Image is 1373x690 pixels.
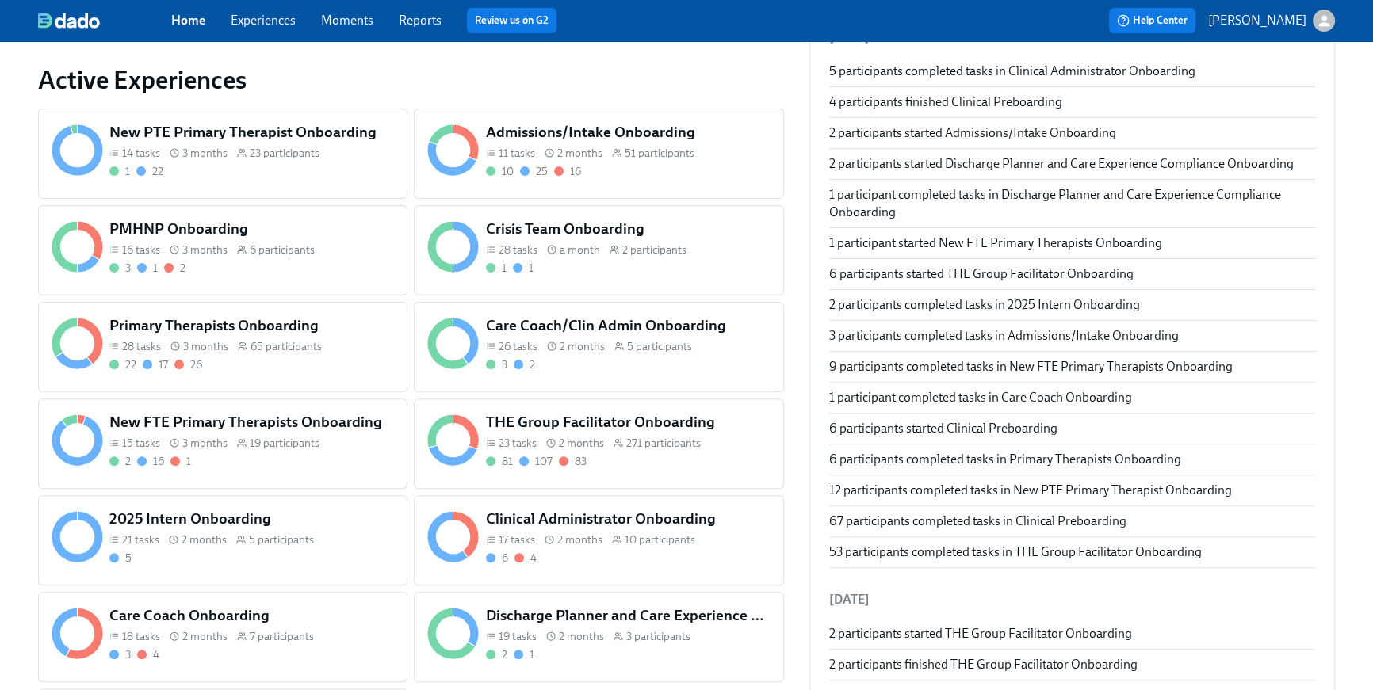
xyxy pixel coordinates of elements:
[627,339,692,354] span: 5 participants
[122,242,160,257] span: 16 tasks
[475,13,549,29] a: Review us on G2
[486,454,513,469] div: Completed all due tasks
[182,629,228,644] span: 2 months
[829,93,1315,111] div: 4 participants finished Clinical Preboarding
[171,13,205,28] a: Home
[125,454,131,469] div: 2
[182,242,228,257] span: 3 months
[122,146,160,161] span: 14 tasks
[625,532,695,547] span: 10 participants
[38,109,407,199] a: New PTE Primary Therapist Onboarding14 tasks 3 months23 participants122
[536,164,548,179] div: 25
[829,327,1315,345] div: 3 participants completed tasks in Admissions/Intake Onboarding
[182,146,228,161] span: 3 months
[159,357,168,372] div: 17
[38,64,784,96] h2: Active Experiences
[829,581,1315,619] li: [DATE]
[502,551,508,566] div: 6
[109,605,394,626] h5: Care Coach Onboarding
[829,265,1315,283] div: 6 participants started THE Group Facilitator Onboarding
[183,339,228,354] span: 3 months
[829,451,1315,468] div: 6 participants completed tasks in Primary Therapists Onboarding
[499,436,537,451] span: 23 tasks
[499,629,537,644] span: 19 tasks
[109,551,132,566] div: On time with open tasks
[829,543,1315,561] div: 53 participants completed tasks in THE Group Facilitator Onboarding
[486,219,771,239] h5: Crisis Team Onboarding
[170,454,191,469] div: With overdue tasks
[829,155,1315,173] div: 2 participants started Discharge Planner and Care Experience Compliance Onboarding
[829,234,1315,252] div: 1 participant started New FTE Primary Therapists Onboarding
[486,509,771,529] h5: Clinical Administrator Onboarding
[622,242,686,257] span: 2 participants
[486,261,507,276] div: Completed all due tasks
[109,219,394,239] h5: PMHNP Onboarding
[499,532,535,547] span: 17 tasks
[486,412,771,433] h5: THE Group Facilitator Onboarding
[560,339,605,354] span: 2 months
[530,647,534,662] div: 1
[486,357,507,372] div: Completed all due tasks
[414,495,783,585] a: Clinical Administrator Onboarding17 tasks 2 months10 participants64
[557,532,602,547] span: 2 months
[414,398,783,489] a: THE Group Facilitator Onboarding23 tasks 2 months271 participants8110783
[152,164,163,179] div: 22
[502,454,513,469] div: 81
[109,509,394,529] h5: 2025 Intern Onboarding
[399,13,442,28] a: Reports
[38,495,407,585] a: 2025 Intern Onboarding21 tasks 2 months5 participants5
[38,592,407,682] a: Care Coach Onboarding18 tasks 2 months7 participants34
[486,164,514,179] div: Completed all due tasks
[535,454,553,469] div: 107
[557,146,602,161] span: 2 months
[122,532,159,547] span: 21 tasks
[122,629,160,644] span: 18 tasks
[513,261,534,276] div: On time with open tasks
[250,629,314,644] span: 7 participants
[625,146,694,161] span: 51 participants
[109,357,136,372] div: Completed all due tasks
[250,146,319,161] span: 23 participants
[499,339,537,354] span: 26 tasks
[486,605,771,626] h5: Discharge Planner and Care Experience Compliance Onboarding
[414,302,783,392] a: Care Coach/Clin Admin Onboarding26 tasks 2 months5 participants32
[829,625,1315,642] div: 2 participants started THE Group Facilitator Onboarding
[829,124,1315,142] div: 2 participants started Admissions/Intake Onboarding
[153,647,159,662] div: 4
[502,261,507,276] div: 1
[829,186,1315,221] div: 1 participant completed tasks in Discharge Planner and Care Experience Compliance Onboarding
[109,412,394,433] h5: New FTE Primary Therapists Onboarding
[502,357,507,372] div: 3
[180,261,185,276] div: 2
[1208,10,1335,32] button: [PERSON_NAME]
[250,242,315,257] span: 6 participants
[559,629,604,644] span: 2 months
[137,647,159,662] div: With overdue tasks
[109,454,131,469] div: Completed all due tasks
[499,242,537,257] span: 28 tasks
[1117,13,1188,29] span: Help Center
[174,357,202,372] div: With overdue tasks
[530,357,535,372] div: 2
[530,551,537,566] div: 4
[559,436,604,451] span: 2 months
[38,13,100,29] img: dado
[109,122,394,143] h5: New PTE Primary Therapist Onboarding
[829,482,1315,499] div: 12 participants completed tasks in New PTE Primary Therapist Onboarding
[829,420,1315,437] div: 6 participants started Clinical Preboarding
[153,261,158,276] div: 1
[486,551,508,566] div: On time with open tasks
[125,647,131,662] div: 3
[514,647,534,662] div: On time with open tasks
[467,8,556,33] button: Review us on G2
[190,357,202,372] div: 26
[626,629,690,644] span: 3 participants
[829,296,1315,314] div: 2 participants completed tasks in 2025 Intern Onboarding
[499,146,535,161] span: 11 tasks
[502,164,514,179] div: 10
[251,339,322,354] span: 65 participants
[186,454,191,469] div: 1
[182,532,227,547] span: 2 months
[414,592,783,682] a: Discharge Planner and Care Experience Compliance Onboarding19 tasks 2 months3 participants21
[829,389,1315,406] div: 1 participant completed tasks in Care Coach Onboarding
